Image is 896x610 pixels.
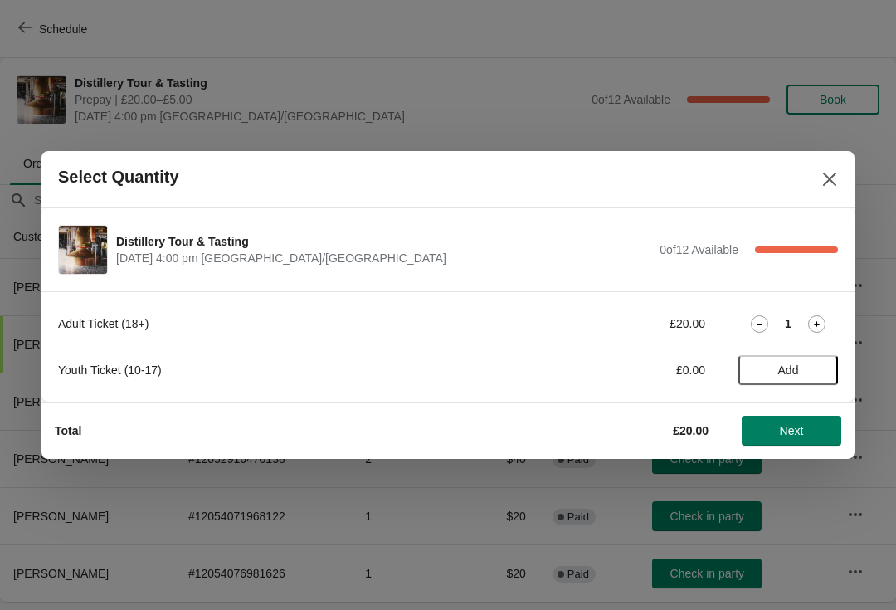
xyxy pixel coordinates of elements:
[742,416,841,446] button: Next
[116,250,651,266] span: [DATE] 4:00 pm [GEOGRAPHIC_DATA]/[GEOGRAPHIC_DATA]
[673,424,709,437] strong: £20.00
[785,315,791,332] strong: 1
[780,424,804,437] span: Next
[58,362,519,378] div: Youth Ticket (10-17)
[738,355,838,385] button: Add
[116,233,651,250] span: Distillery Tour & Tasting
[59,226,107,274] img: Distillery Tour & Tasting | | September 20 | 4:00 pm Europe/London
[778,364,799,377] span: Add
[552,315,705,332] div: £20.00
[58,315,519,332] div: Adult Ticket (18+)
[552,362,705,378] div: £0.00
[815,164,845,194] button: Close
[660,243,738,256] span: 0 of 12 Available
[58,168,179,187] h2: Select Quantity
[55,424,81,437] strong: Total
